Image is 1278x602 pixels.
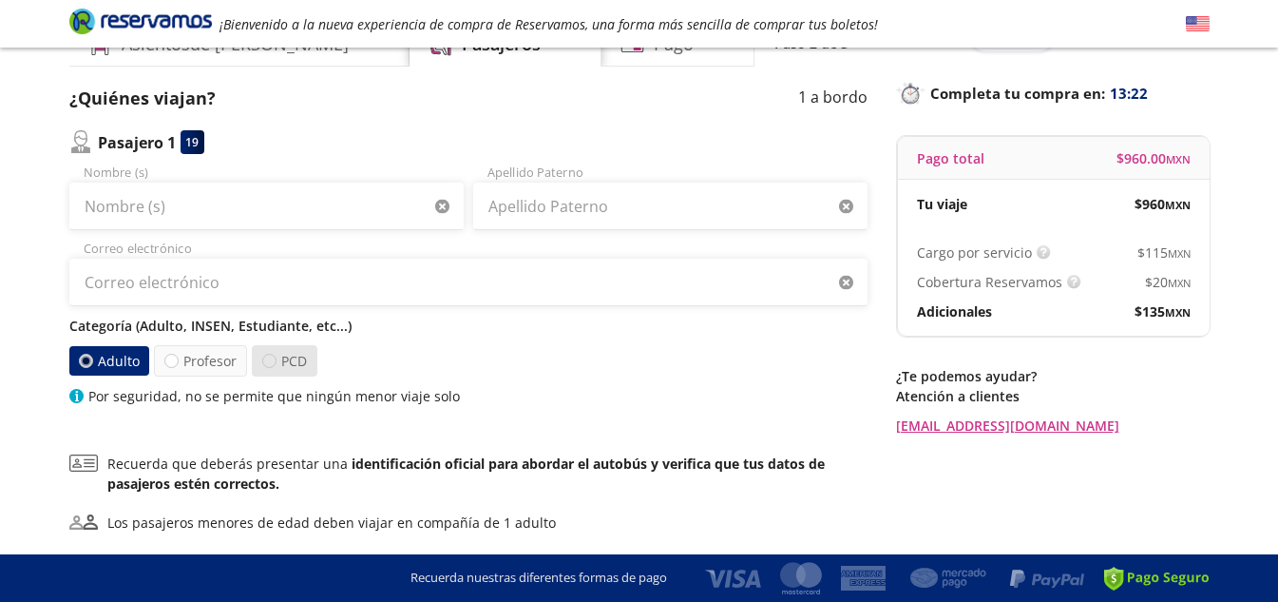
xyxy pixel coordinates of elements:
[69,7,212,35] i: Brand Logo
[107,455,825,493] b: identificación oficial para abordar el autobús y verifica que tus datos de pasajeros estén correc...
[69,316,868,336] p: Categoría (Adulto, INSEN, Estudiante, etc...)
[1137,243,1191,262] span: $ 115
[88,386,460,406] p: Por seguridad, no se permite que ningún menor viaje solo
[1135,194,1191,214] span: $ 960
[896,386,1210,406] p: Atención a clientes
[798,86,868,111] p: 1 a bordo
[1165,198,1191,212] small: MXN
[181,130,204,154] div: 19
[917,272,1062,292] p: Cobertura Reservamos
[69,7,212,41] a: Brand Logo
[68,346,148,376] label: Adulto
[917,301,992,321] p: Adicionales
[896,416,1210,436] a: [EMAIL_ADDRESS][DOMAIN_NAME]
[1110,83,1148,105] span: 13:22
[252,345,317,377] label: PCD
[410,569,667,588] p: Recuerda nuestras diferentes formas de pago
[917,194,967,214] p: Tu viaje
[896,80,1210,107] p: Completa tu compra en :
[107,454,868,494] p: Recuerda que deberás presentar una
[473,183,868,230] input: Apellido Paterno
[107,513,556,533] div: Los pasajeros menores de edad deben viajar en compañía de 1 adulto
[69,86,216,111] p: ¿Quiénes viajan?
[69,259,868,306] input: Correo electrónico
[1166,152,1191,166] small: MXN
[917,243,1032,262] p: Cargo por servicio
[896,366,1210,386] p: ¿Te podemos ayudar?
[1168,276,1191,290] small: MXN
[69,183,464,230] input: Nombre (s)
[1145,272,1191,292] span: $ 20
[98,131,176,154] p: Pasajero 1
[219,15,878,33] em: ¡Bienvenido a la nueva experiencia de compra de Reservamos, una forma más sencilla de comprar tus...
[154,345,247,377] label: Profesor
[1186,12,1210,36] button: English
[917,148,984,168] p: Pago total
[1116,148,1191,168] span: $ 960.00
[1168,246,1191,261] small: MXN
[1165,305,1191,320] small: MXN
[1135,301,1191,321] span: $ 135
